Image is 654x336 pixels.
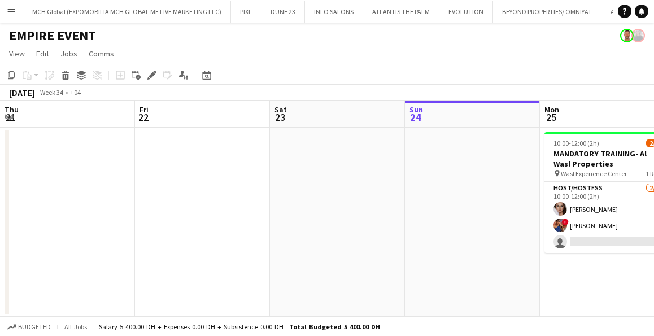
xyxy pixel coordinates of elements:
span: Week 34 [37,88,66,97]
span: 21 [3,111,19,124]
span: View [9,49,25,59]
span: Sun [409,104,423,115]
button: BEYOND PROPERTIES/ OMNIYAT [493,1,601,23]
span: Fri [139,104,149,115]
span: Edit [36,49,49,59]
button: Budgeted [6,321,53,333]
div: [DATE] [9,87,35,98]
span: Mon [544,104,559,115]
span: 24 [408,111,423,124]
app-user-avatar: Anastasiia Iemelianova [631,29,645,42]
button: MCH Global (EXPOMOBILIA MCH GLOBAL ME LIVE MARKETING LLC) [23,1,231,23]
span: 25 [543,111,559,124]
button: ATLANTIS THE PALM [363,1,439,23]
app-user-avatar: David O Connor [620,29,634,42]
span: Total Budgeted 5 400.00 DH [289,322,380,331]
button: EVOLUTION [439,1,493,23]
h1: EMPIRE EVENT [9,27,96,44]
span: Jobs [60,49,77,59]
span: Budgeted [18,323,51,331]
a: Comms [84,46,119,61]
div: Salary 5 400.00 DH + Expenses 0.00 DH + Subsistence 0.00 DH = [99,322,380,331]
span: Wasl Experience Center [561,169,627,178]
a: Edit [32,46,54,61]
span: ! [562,219,569,225]
span: Thu [5,104,19,115]
a: View [5,46,29,61]
a: Jobs [56,46,82,61]
span: 22 [138,111,149,124]
button: DUNE 23 [261,1,305,23]
span: Comms [89,49,114,59]
span: 10:00-12:00 (2h) [553,139,599,147]
span: Sat [274,104,287,115]
span: 23 [273,111,287,124]
button: INFO SALONS [305,1,363,23]
button: PIXL [231,1,261,23]
span: All jobs [62,322,89,331]
div: +04 [70,88,81,97]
